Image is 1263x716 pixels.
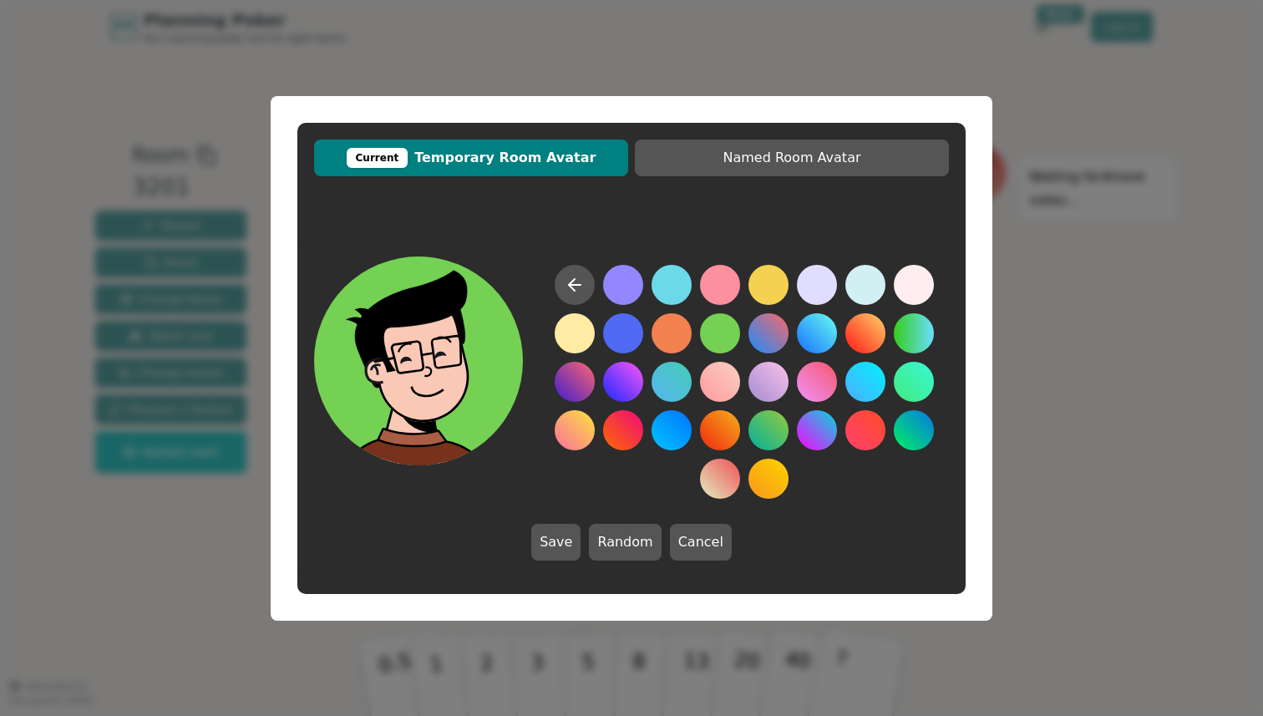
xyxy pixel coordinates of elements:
[589,524,661,561] button: Random
[670,524,732,561] button: Cancel
[322,148,620,168] span: Temporary Room Avatar
[531,524,581,561] button: Save
[347,148,408,168] div: Current
[643,148,941,168] span: Named Room Avatar
[314,140,628,176] button: CurrentTemporary Room Avatar
[635,140,949,176] button: Named Room Avatar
